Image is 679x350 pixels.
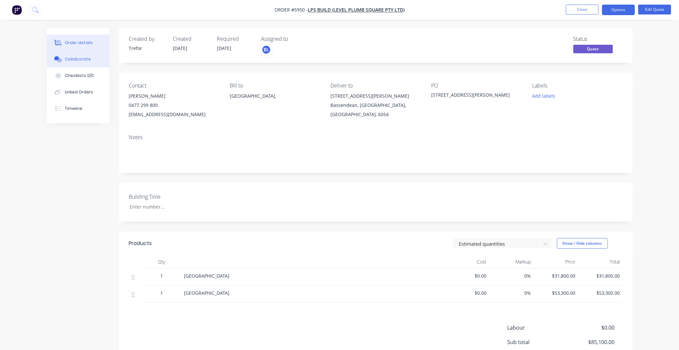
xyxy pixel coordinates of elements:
span: [GEOGRAPHIC_DATA] [184,273,230,279]
a: LPS Build (Level Plumb Square Pty Ltd) [308,7,405,13]
button: Options [602,5,635,15]
span: 1 [161,289,163,296]
span: $0.00 [448,289,487,296]
span: Order #5950 - [274,7,308,13]
button: Edit Quote [638,5,671,14]
div: Trefor [129,45,165,52]
div: 0477 299 800 [129,101,219,110]
button: Collaborate [47,51,109,67]
span: $85,100.00 [566,338,614,346]
label: Building Time [129,193,211,201]
div: Assigned to [261,36,327,42]
div: [GEOGRAPHIC_DATA], [230,91,320,113]
div: Status [573,36,623,42]
div: Markup [489,255,534,268]
div: Created [173,36,209,42]
button: Show / Hide columns [557,238,608,249]
div: Products [129,239,152,247]
span: Quote [573,45,613,53]
div: Timeline [65,106,82,112]
button: Timeline [47,100,109,117]
span: [DATE] [217,45,232,51]
span: $31,800.00 [536,272,576,279]
button: Linked Orders [47,84,109,100]
span: Sub total [508,338,566,346]
div: Qty [142,255,182,268]
div: Deliver to [330,83,421,89]
div: [EMAIL_ADDRESS][DOMAIN_NAME] [129,110,219,119]
div: Bill to [230,83,320,89]
div: Checklists 0/0 [65,73,94,79]
span: [DATE] [173,45,188,51]
div: Bassendean, [GEOGRAPHIC_DATA], [GEOGRAPHIC_DATA], 6054 [330,101,421,119]
div: Total [578,255,623,268]
div: Notes [129,134,623,140]
div: PO [431,83,522,89]
input: Enter number... [124,202,211,212]
div: [PERSON_NAME] [129,91,219,101]
div: Labels [532,83,622,89]
div: Order details [65,40,93,46]
div: Collaborate [65,56,91,62]
span: Labour [508,324,566,332]
span: 1 [161,272,163,279]
button: Add labels [529,91,559,100]
div: Price [534,255,578,268]
div: Required [217,36,253,42]
span: $31,800.00 [581,272,620,279]
div: [PERSON_NAME]0477 299 800[EMAIL_ADDRESS][DOMAIN_NAME] [129,91,219,119]
div: [STREET_ADDRESS][PERSON_NAME] [431,91,514,101]
div: [STREET_ADDRESS][PERSON_NAME]Bassendean, [GEOGRAPHIC_DATA], [GEOGRAPHIC_DATA], 6054 [330,91,421,119]
div: Cost [445,255,489,268]
button: Close [566,5,599,14]
div: [GEOGRAPHIC_DATA], [230,91,320,101]
button: BL [261,45,271,55]
div: Linked Orders [65,89,93,95]
span: $53,300.00 [536,289,576,296]
span: $53,300.00 [581,289,620,296]
span: 0% [492,289,531,296]
div: Created by [129,36,165,42]
span: $0.00 [566,324,614,332]
div: [STREET_ADDRESS][PERSON_NAME] [330,91,421,101]
span: $0.00 [448,272,487,279]
img: Factory [12,5,22,15]
span: 0% [492,272,531,279]
span: [GEOGRAPHIC_DATA] [184,290,230,296]
button: Order details [47,35,109,51]
div: Contact [129,83,219,89]
button: Checklists 0/0 [47,67,109,84]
